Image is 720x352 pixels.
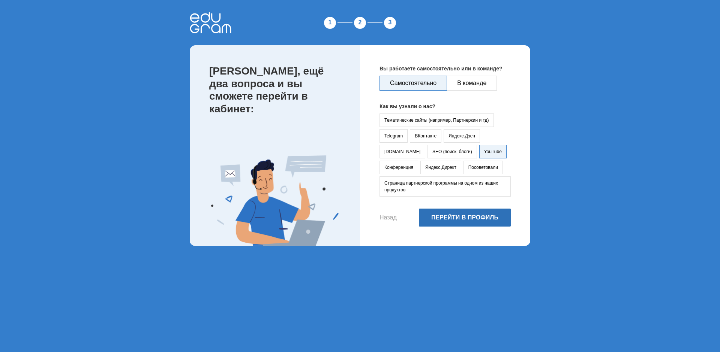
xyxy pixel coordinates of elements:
[352,15,367,30] div: 2
[322,15,337,30] div: 1
[211,155,339,246] img: Expert Image
[447,76,497,91] button: В команде
[379,65,511,73] p: Вы работаете самостоятельно или в команде?
[209,65,345,115] p: [PERSON_NAME], ещё два вопроса и вы сможете перейти в кабинет:
[379,176,511,197] button: Страница партнерской программы на одном из наших продуктов
[410,129,441,143] button: ВКонтакте
[382,15,397,30] div: 3
[379,161,418,174] button: Конференция
[379,113,494,127] button: Тематические сайты (например, Партнеркин и тд)
[379,103,511,110] p: Как вы узнали о нас?
[427,145,477,158] button: SEO (поиск, блоги)
[379,214,397,221] button: Назад
[444,129,480,143] button: Яндекс.Дзен
[479,145,507,158] button: YouTube
[379,129,408,143] button: Telegram
[379,76,447,91] button: Самостоятельно
[379,145,425,158] button: [DOMAIN_NAME]
[419,209,511,227] button: Перейти в профиль
[420,161,461,174] button: Яндекс.Директ
[463,161,503,174] button: Посоветовали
